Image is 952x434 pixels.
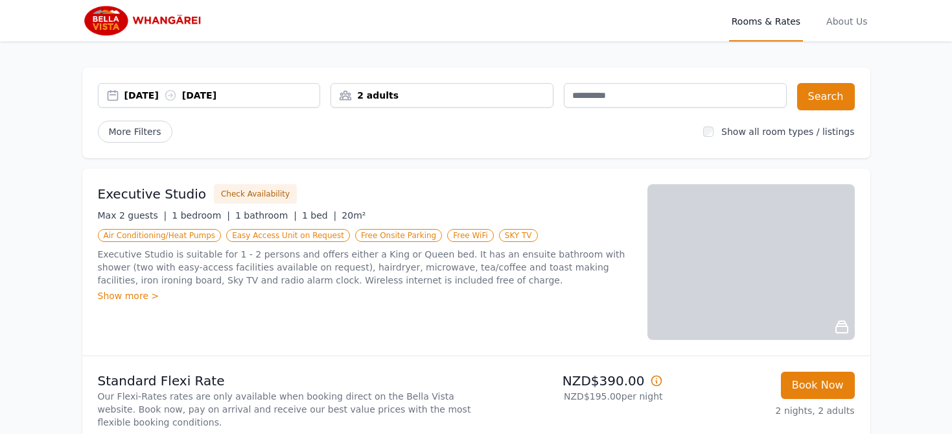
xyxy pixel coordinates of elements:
[98,121,172,143] span: More Filters
[82,5,207,36] img: Bella Vista Whangarei
[214,184,297,204] button: Check Availability
[98,289,632,302] div: Show more >
[302,210,336,221] span: 1 bed |
[342,210,366,221] span: 20m²
[98,185,206,203] h3: Executive Studio
[781,372,855,399] button: Book Now
[482,390,663,403] p: NZD$195.00 per night
[797,83,855,110] button: Search
[98,229,222,242] span: Air Conditioning/Heat Pumps
[673,404,855,417] p: 2 nights, 2 adults
[98,390,471,429] p: Our Flexi-Rates rates are only available when booking direct on the Bella Vista website. Book now...
[98,210,167,221] span: Max 2 guests |
[124,89,320,102] div: [DATE] [DATE]
[331,89,553,102] div: 2 adults
[355,229,442,242] span: Free Onsite Parking
[235,210,297,221] span: 1 bathroom |
[499,229,538,242] span: SKY TV
[98,248,632,287] p: Executive Studio is suitable for 1 - 2 persons and offers either a King or Queen bed. It has an e...
[226,229,350,242] span: Easy Access Unit on Request
[447,229,494,242] span: Free WiFi
[172,210,230,221] span: 1 bedroom |
[482,372,663,390] p: NZD$390.00
[721,127,854,137] label: Show all room types / listings
[98,372,471,390] p: Standard Flexi Rate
